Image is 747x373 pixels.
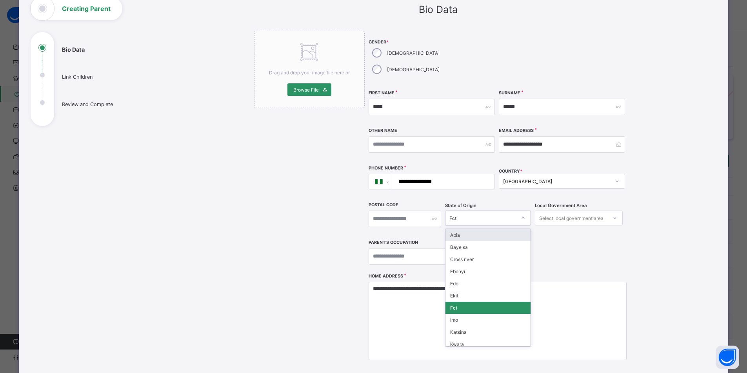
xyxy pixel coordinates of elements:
[539,211,603,225] div: Select local government area
[445,229,530,241] div: Abia
[387,50,440,56] label: [DEMOGRAPHIC_DATA]
[419,4,458,15] span: Bio Data
[269,70,350,76] span: Drag and drop your image file here or
[499,90,520,96] label: Surname
[445,277,530,290] div: Edo
[445,290,530,302] div: Ekiti
[716,346,739,369] button: Open asap
[369,128,397,133] label: Other Name
[293,87,319,93] span: Browse File
[445,302,530,314] div: Fct
[369,202,398,207] label: Postal Code
[369,240,418,245] label: Parent's Occupation
[535,203,587,208] span: Local Government Area
[62,5,111,12] h1: Creating Parent
[445,314,530,326] div: Imo
[254,31,365,108] div: Drag and drop your image file here orBrowse File
[503,178,611,184] div: [GEOGRAPHIC_DATA]
[499,128,534,133] label: Email Address
[369,40,495,45] span: Gender
[445,338,530,350] div: Kwara
[445,265,530,277] div: Ebonyi
[445,253,530,265] div: Cross river
[445,326,530,338] div: Katsina
[499,169,522,174] span: COUNTRY
[387,67,440,72] label: [DEMOGRAPHIC_DATA]
[369,166,403,171] label: Phone Number
[445,203,476,208] span: State of Origin
[449,215,516,221] div: Fct
[369,274,403,279] label: Home Address
[445,241,530,253] div: Bayelsa
[369,90,394,96] label: First Name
